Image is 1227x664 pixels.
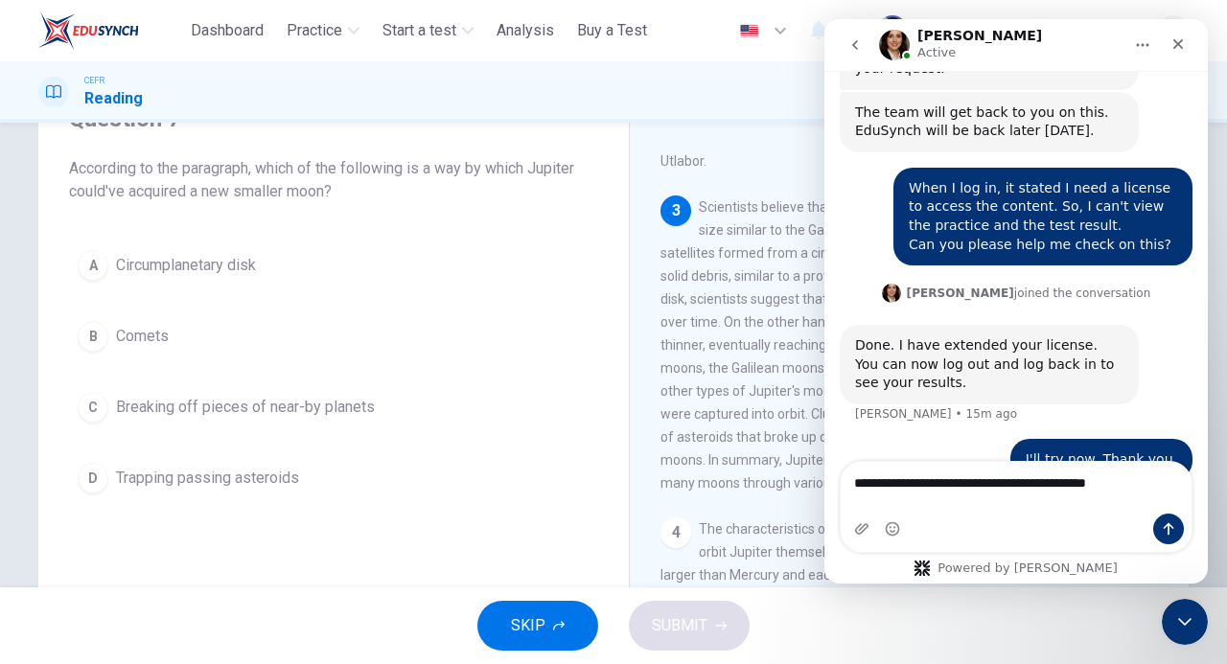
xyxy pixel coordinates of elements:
[69,383,598,431] button: CBreaking off pieces of near-by planets
[877,15,908,46] img: Profile picture
[38,11,139,50] img: ELTC logo
[824,19,1208,584] iframe: Intercom live chat
[737,24,761,38] img: en
[38,11,183,50] a: ELTC logo
[116,396,375,419] span: Breaking off pieces of near-by planets
[279,13,367,48] button: Practice
[191,19,264,42] span: Dashboard
[511,612,545,639] span: SKIP
[1162,599,1208,645] iframe: Intercom live chat
[78,392,108,423] div: C
[477,601,598,651] button: SKIP
[69,241,598,289] button: ACircumplanetary disk
[660,517,691,548] div: 4
[287,19,342,42] span: Practice
[660,195,691,226] div: 3
[78,250,108,281] div: A
[577,19,647,42] span: Buy a Test
[382,19,456,42] span: Start a test
[116,325,169,348] span: Comets
[660,199,1151,491] span: Scientists believe that early in Jupiter's history, more moons of mass and size similar to the Ga...
[69,312,598,360] button: BComets
[569,13,655,48] button: Buy a Test
[84,74,104,87] span: CEFR
[69,454,598,502] button: DTrapping passing asteroids
[69,157,598,203] span: According to the paragraph, which of the following is a way by which Jupiter could've acquired a ...
[84,87,143,110] h1: Reading
[116,254,256,277] span: Circumplanetary disk
[497,19,554,42] span: Analysis
[78,463,108,493] div: D
[78,321,108,352] div: B
[375,13,481,48] button: Start a test
[489,13,562,48] button: Analysis
[116,467,299,490] span: Trapping passing asteroids
[183,13,271,48] button: Dashboard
